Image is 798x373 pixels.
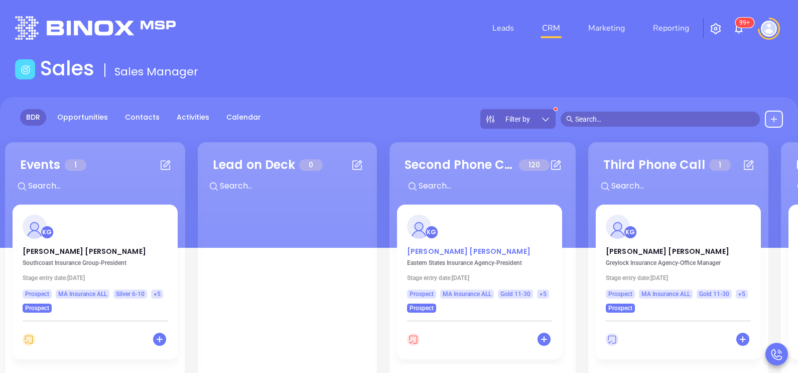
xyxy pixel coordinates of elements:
a: profileKarina Genovez[PERSON_NAME] [PERSON_NAME] Southcoast Insurance Group-PresidentStage entry ... [13,205,178,313]
p: Tue 5/21/2024 [23,274,173,282]
p: [PERSON_NAME] [PERSON_NAME] [23,246,168,251]
a: Contacts [119,109,166,126]
span: 0 [299,159,323,171]
span: Sales Manager [114,64,198,79]
div: Karina Genovez [41,226,54,239]
span: Prospect [608,289,632,300]
span: MA Insurance ALL [641,289,690,300]
img: iconNotification [733,23,745,35]
sup: 110 [735,18,754,28]
a: Leads [488,18,518,38]
a: profileKarina Genovez[PERSON_NAME] [PERSON_NAME] Greylock Insurance Agency-Office ManagerStage en... [596,205,761,313]
span: Gold 11-30 [500,289,530,300]
img: logo [15,16,176,40]
span: Silver 6-10 [116,289,145,300]
span: 1 [65,159,86,171]
span: 120 [519,159,550,171]
div: profileKarina Genovez[PERSON_NAME] [PERSON_NAME] Southcoast Insurance Group-PresidentStage entry ... [13,205,178,364]
div: Second Phone Call [405,156,515,174]
span: Gold 11-30 [699,289,729,300]
a: CRM [538,18,564,38]
a: Marketing [584,18,629,38]
div: profileKarina Genovez[PERSON_NAME] [PERSON_NAME] Greylock Insurance Agency-Office ManagerStage en... [596,205,761,364]
p: [PERSON_NAME] [PERSON_NAME] [606,246,751,251]
span: MA Insurance ALL [443,289,491,300]
input: Search… [575,114,755,125]
div: Karina Genovez [425,226,438,239]
img: iconSetting [710,23,722,35]
img: profile [407,215,431,239]
span: +5 [154,289,161,300]
p: [PERSON_NAME] [PERSON_NAME] [407,246,552,251]
div: profileKarina Genovez[PERSON_NAME] [PERSON_NAME] Eastern States Insurance Agency-PresidentStage e... [397,205,568,364]
p: Eastern States Insurance Agency - President [407,259,558,266]
span: Prospect [410,303,434,314]
p: Tue 5/21/2024 [606,274,756,282]
span: search [566,116,573,123]
img: profile [606,215,630,239]
a: profileKarina Genovez[PERSON_NAME] [PERSON_NAME] Eastern States Insurance Agency-PresidentStage e... [397,205,562,313]
div: Events1 [13,150,178,205]
a: BDR [20,109,46,126]
input: Search... [27,179,178,193]
div: Lead on Deck0 [205,150,369,205]
input: Search... [610,179,761,193]
img: user [761,21,777,37]
p: Southcoast Insurance Group - President [23,259,173,266]
a: Reporting [649,18,693,38]
span: Prospect [410,289,434,300]
p: Tue 5/21/2024 [407,274,558,282]
a: Opportunities [51,109,114,126]
input: Search... [418,179,568,193]
img: profile [23,215,47,239]
div: Events [20,156,61,174]
span: Prospect [608,303,632,314]
a: Calendar [220,109,267,126]
p: Greylock Insurance Agency - Office Manager [606,259,756,266]
div: Second Phone Call120 [397,150,568,205]
span: +5 [540,289,547,300]
a: Activities [171,109,215,126]
h1: Sales [40,56,94,80]
span: Prospect [25,289,49,300]
span: +5 [738,289,745,300]
span: MA Insurance ALL [58,289,107,300]
span: 1 [709,159,731,171]
div: Lead on Deck [213,156,295,174]
span: Filter by [505,116,530,123]
span: Prospect [25,303,49,314]
input: Search... [219,179,369,193]
div: Karina Genovez [624,226,637,239]
div: Third Phone Call [603,156,705,174]
div: Third Phone Call1 [596,150,761,205]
